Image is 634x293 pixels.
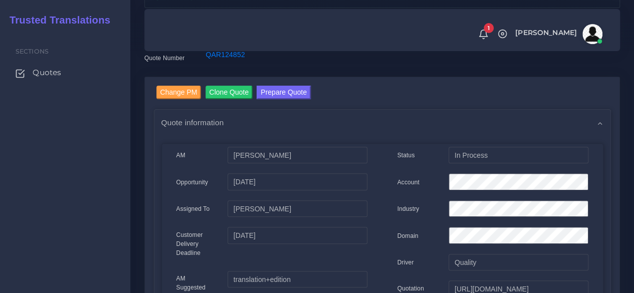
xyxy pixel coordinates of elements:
[33,67,61,78] span: Quotes
[475,29,492,40] a: 1
[3,12,110,29] a: Trusted Translations
[397,231,418,240] label: Domain
[205,86,253,99] input: Clone Quote
[154,110,610,135] div: Quote information
[176,151,185,160] label: AM
[510,24,606,44] a: [PERSON_NAME]avatar
[228,200,367,217] input: pm
[257,86,311,99] button: Prepare Quote
[8,62,123,83] a: Quotes
[176,230,213,257] label: Customer Delivery Deadline
[397,178,419,187] label: Account
[3,14,110,26] h2: Trusted Translations
[176,178,208,187] label: Opportunity
[156,86,201,99] input: Change PM
[515,29,577,36] span: [PERSON_NAME]
[16,48,49,55] span: Sections
[484,23,494,33] span: 1
[144,54,184,63] label: Quote Number
[257,86,311,102] a: Prepare Quote
[176,204,210,213] label: Assigned To
[397,204,419,213] label: Industry
[397,151,415,160] label: Status
[205,51,245,59] a: QAR124852
[397,258,414,267] label: Driver
[161,117,224,128] span: Quote information
[582,24,602,44] img: avatar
